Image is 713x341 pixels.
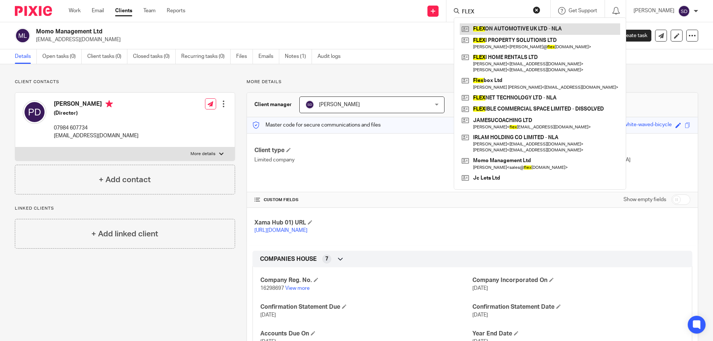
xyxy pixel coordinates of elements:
p: Linked clients [15,206,235,212]
a: Client tasks (0) [87,49,127,64]
span: [DATE] [472,286,488,291]
span: COMPANIES HOUSE [260,255,317,263]
p: Master code for secure communications and files [253,121,381,129]
span: 7 [325,255,328,263]
p: More details [191,151,215,157]
a: View more [285,286,310,291]
h4: Year End Date [472,330,684,338]
h4: [PERSON_NAME] [54,100,139,109]
img: svg%3E [15,28,30,43]
a: Clients [115,7,132,14]
label: Show empty fields [624,196,666,203]
a: Work [69,7,81,14]
p: More details [247,79,698,85]
a: Recurring tasks (0) [181,49,231,64]
p: [EMAIL_ADDRESS][DOMAIN_NAME] [54,132,139,140]
h2: Momo Management Ltd [36,28,485,36]
img: svg%3E [23,100,46,124]
button: Clear [533,6,540,14]
input: Search [461,9,528,16]
a: Details [15,49,37,64]
p: Client contacts [15,79,235,85]
a: Email [92,7,104,14]
span: Get Support [569,8,597,13]
h4: CUSTOM FIELDS [254,197,472,203]
span: 16298697 [260,286,284,291]
a: [URL][DOMAIN_NAME] [254,228,307,233]
p: [EMAIL_ADDRESS][DOMAIN_NAME] [36,36,597,43]
span: [PERSON_NAME] [319,102,360,107]
div: superior-white-waved-bicycle [603,121,672,129]
h4: Company Incorporated On [472,276,684,284]
img: svg%3E [305,100,314,109]
h4: Accounts Due On [260,330,472,338]
i: Primary [105,100,113,108]
a: Files [236,49,253,64]
h4: Client type [254,147,472,154]
span: [DATE] [472,312,488,318]
h3: Client manager [254,101,292,108]
a: Reports [167,7,185,14]
h4: Confirmation Statement Due [260,303,472,311]
h4: + Add linked client [91,228,158,240]
h4: Xama Hub 01) URL [254,219,472,227]
p: [PERSON_NAME] [634,7,674,14]
a: Notes (1) [285,49,312,64]
a: Closed tasks (0) [133,49,176,64]
h4: Confirmation Statement Date [472,303,684,311]
span: [DATE] [260,312,276,318]
p: 07984 607734 [54,124,139,132]
a: Audit logs [318,49,346,64]
a: Team [143,7,156,14]
img: Pixie [15,6,52,16]
a: Open tasks (0) [42,49,82,64]
a: Create task [608,30,651,42]
h5: (Director) [54,109,139,117]
h4: Company Reg. No. [260,276,472,284]
h4: + Add contact [99,174,151,186]
p: Limited company [254,156,472,164]
img: svg%3E [678,5,690,17]
a: Emails [258,49,279,64]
